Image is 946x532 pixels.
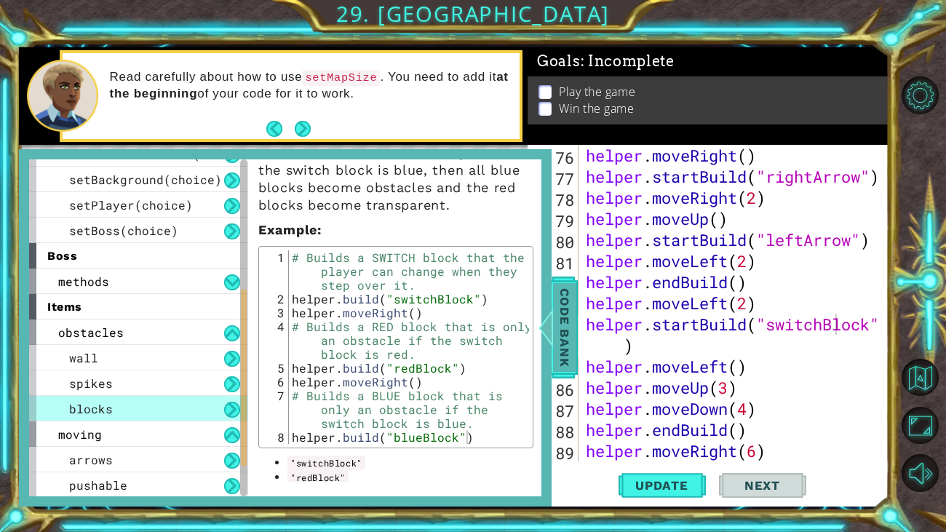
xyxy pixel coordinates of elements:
[719,467,806,504] button: Next
[530,485,579,506] div: 91
[263,389,289,430] div: 7
[69,376,113,391] span: spikes
[58,274,109,289] span: methods
[559,100,635,116] p: Win the game
[530,231,579,253] div: 80
[530,379,579,400] div: 86
[559,84,635,100] p: Play the game
[258,222,322,237] strong: :
[69,197,193,213] span: setPlayer(choice)
[69,146,236,162] span: addTextDirections(text)
[69,172,222,187] span: setBackground(choice)
[287,456,365,470] code: "switchBlock"
[263,375,289,389] div: 6
[69,477,127,493] span: pushable
[530,442,579,464] div: 89
[69,350,98,365] span: wall
[553,283,576,372] span: Code Bank
[294,121,310,137] button: Next
[69,223,178,238] span: setBoss(choice)
[258,222,317,237] span: Example
[730,478,795,493] span: Next
[69,401,113,416] span: blocks
[619,467,706,504] button: Update
[530,147,579,168] div: 76
[530,210,579,231] div: 79
[902,407,939,444] button: Maximize Browser
[287,470,349,485] code: "redBlock"
[530,168,579,189] div: 77
[530,253,579,274] div: 81
[110,69,509,102] p: Read carefully about how to use . You need to add it of your code for it to work.
[69,452,113,467] span: arrows
[530,464,579,485] div: 90
[263,319,289,361] div: 4
[530,274,579,295] div: 82
[621,478,703,493] span: Update
[537,52,675,71] span: Goals
[530,421,579,442] div: 88
[47,249,77,263] span: boss
[581,52,675,70] span: : Incomplete
[263,250,289,292] div: 1
[530,400,579,421] div: 87
[902,76,939,114] button: Level Options
[302,70,380,86] code: setMapSize
[263,306,289,319] div: 3
[530,189,579,210] div: 78
[110,70,509,100] strong: at the beginning
[29,294,247,319] div: items
[263,361,289,375] div: 5
[902,359,939,396] button: Back to Map
[266,121,295,137] button: Back
[263,430,289,444] div: 8
[29,243,247,269] div: boss
[58,325,124,340] span: obstacles
[902,454,939,491] button: Mute
[58,426,102,442] span: moving
[47,300,82,314] span: items
[263,292,289,306] div: 2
